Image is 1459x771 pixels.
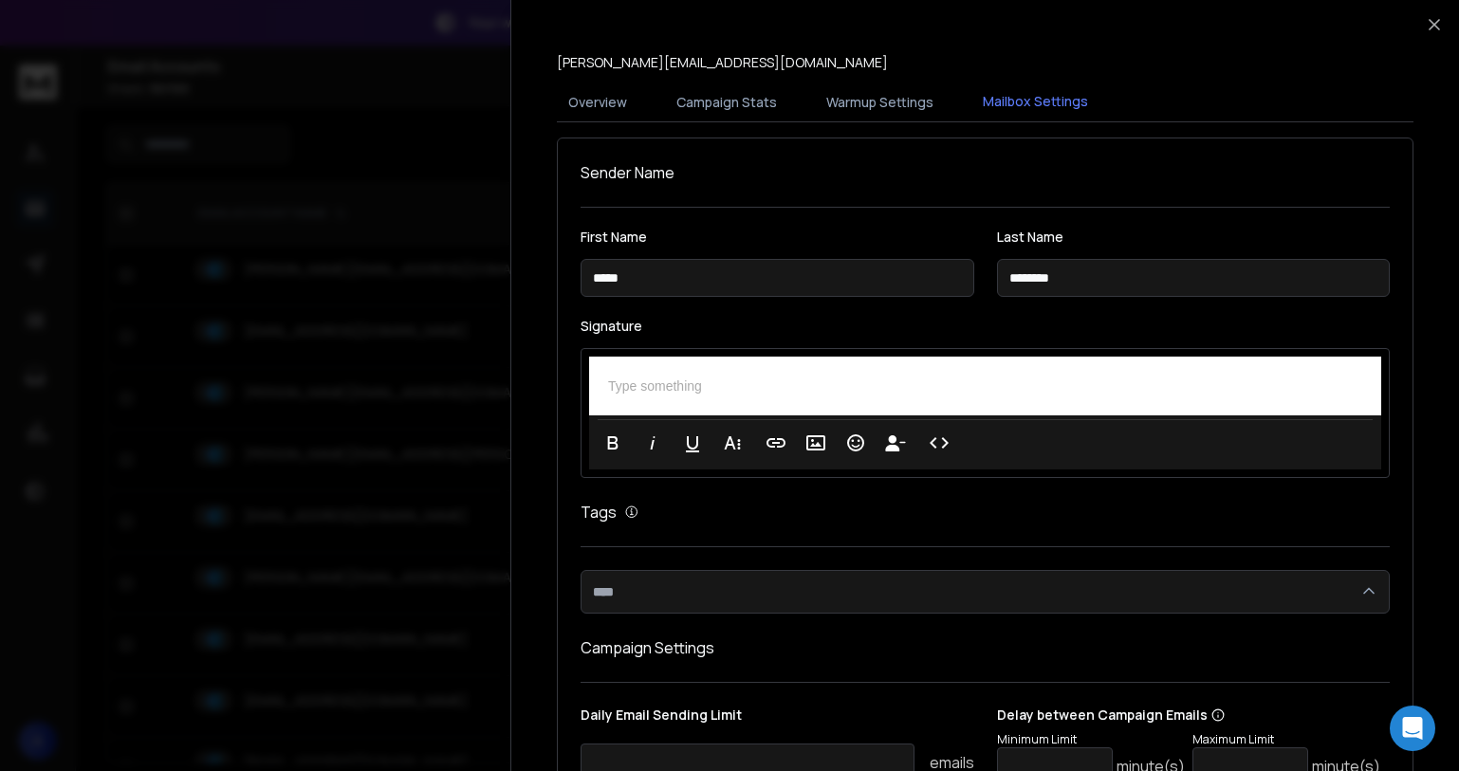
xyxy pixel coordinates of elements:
[581,320,1390,333] label: Signature
[674,424,711,462] button: Underline (Ctrl+U)
[997,706,1380,725] p: Delay between Campaign Emails
[635,424,671,462] button: Italic (Ctrl+I)
[838,424,874,462] button: Emoticons
[798,424,834,462] button: Insert Image (Ctrl+P)
[581,636,1390,659] h1: Campaign Settings
[1192,732,1380,747] p: Maximum Limit
[581,230,974,244] label: First Name
[581,706,974,732] p: Daily Email Sending Limit
[971,81,1099,124] button: Mailbox Settings
[877,424,914,462] button: Insert Unsubscribe Link
[714,424,750,462] button: More Text
[557,53,888,72] p: [PERSON_NAME][EMAIL_ADDRESS][DOMAIN_NAME]
[997,230,1391,244] label: Last Name
[758,424,794,462] button: Insert Link (Ctrl+K)
[595,424,631,462] button: Bold (Ctrl+B)
[1390,706,1435,751] div: Open Intercom Messenger
[665,82,788,123] button: Campaign Stats
[557,82,638,123] button: Overview
[997,732,1185,747] p: Minimum Limit
[815,82,945,123] button: Warmup Settings
[581,501,617,523] h1: Tags
[581,161,1390,184] h1: Sender Name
